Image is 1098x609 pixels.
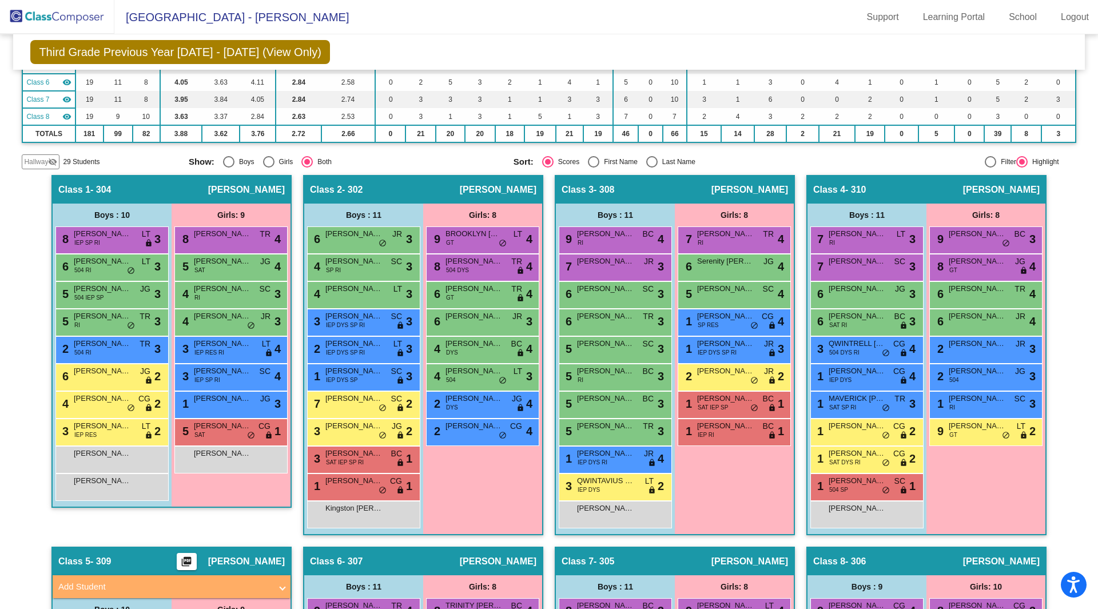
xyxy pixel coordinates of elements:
span: 3 [154,258,161,275]
td: 0 [885,108,918,125]
td: 1 [495,108,524,125]
td: 3.76 [240,125,276,142]
td: 6 [754,91,787,108]
span: JR [644,256,654,268]
span: 29 Students [63,157,100,167]
span: Hallway [24,157,48,167]
span: 504 RI [74,266,91,274]
span: TR [511,256,522,268]
td: 11 [104,74,133,91]
span: 4 [778,285,784,302]
span: 4 [274,258,281,275]
span: RI [698,238,703,247]
span: 504 IEP SP [74,293,104,302]
td: 4.05 [240,91,276,108]
td: 3 [583,108,613,125]
td: 3.62 [202,125,240,142]
div: Boys [234,157,254,167]
td: 66 [663,125,687,142]
div: Girls: 9 [172,204,291,226]
span: 5 [180,260,189,273]
span: [PERSON_NAME] [194,311,251,322]
td: 0 [954,91,984,108]
span: 6 [683,260,692,273]
mat-icon: visibility [62,112,71,121]
td: 3 [984,108,1011,125]
span: [PERSON_NAME] [445,256,503,267]
span: 3 [154,285,161,302]
td: 0 [1041,74,1075,91]
span: 3 [406,230,412,248]
span: 6 [934,288,944,300]
td: 0 [819,91,856,108]
a: Learning Portal [914,8,994,26]
span: 7 [683,233,692,245]
td: 3 [465,108,495,125]
span: Class 3 [562,184,594,196]
span: 6 [431,288,440,300]
td: 0 [638,74,663,91]
span: lock [516,266,524,276]
span: JG [763,256,774,268]
td: 19 [75,108,104,125]
td: 82 [133,125,160,142]
span: JG [260,256,270,268]
td: 1 [721,74,754,91]
span: [PERSON_NAME] DAILY [194,228,251,240]
span: LT [142,228,150,240]
span: GT [949,266,957,274]
span: 4 [778,258,784,275]
span: [PERSON_NAME] [711,184,788,196]
td: 0 [885,91,918,108]
span: [PERSON_NAME] [949,283,1006,294]
td: 20 [465,125,495,142]
td: 1 [495,91,524,108]
td: 20 [436,125,464,142]
td: 7 [613,108,638,125]
td: Erica Hernandez - 307 [22,74,75,91]
span: 7 [563,260,572,273]
td: 1 [855,74,885,91]
td: 3.63 [202,74,240,91]
td: 3 [405,91,436,108]
td: 0 [375,91,405,108]
td: 1 [918,91,955,108]
td: 2.84 [240,108,276,125]
td: 2.53 [321,108,376,125]
span: BROOKLYN [PERSON_NAME] [445,228,503,240]
div: Highlight [1028,157,1059,167]
td: 5 [984,91,1011,108]
td: 4 [556,74,583,91]
td: 3 [754,74,787,91]
td: 4.11 [240,74,276,91]
span: Class 6 [26,77,49,87]
td: Rhoda Galvan - 306 [22,108,75,125]
mat-icon: visibility [62,78,71,87]
span: 3 [154,230,161,248]
td: 5 [613,74,638,91]
td: 5 [918,125,955,142]
span: SC [894,256,905,268]
td: 3 [405,108,436,125]
span: LT [514,228,522,240]
span: JG [140,283,150,295]
button: Print Students Details [177,553,197,570]
div: Girls: 8 [675,204,794,226]
span: 8 [180,233,189,245]
td: 21 [405,125,436,142]
span: 8 [431,260,440,273]
td: 8 [133,91,160,108]
span: 4 [526,285,532,302]
td: 0 [375,125,405,142]
span: 4 [778,230,784,248]
span: 4 [311,260,320,273]
td: 2 [1011,74,1041,91]
span: [PERSON_NAME] [829,283,886,294]
span: Class 7 [26,94,49,105]
span: SAT [194,266,205,274]
div: First Name [599,157,638,167]
td: 2.84 [276,91,321,108]
mat-icon: visibility [62,95,71,104]
td: 2 [405,74,436,91]
td: 11 [104,91,133,108]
